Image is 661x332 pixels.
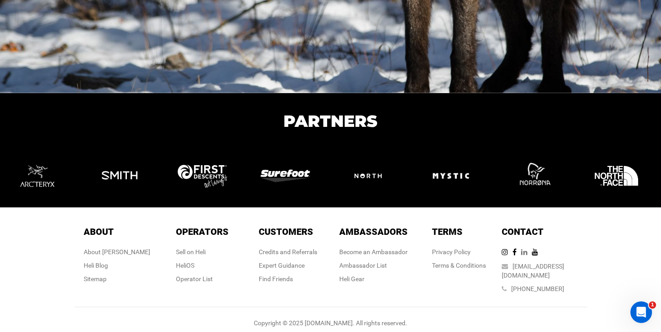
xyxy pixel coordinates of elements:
a: HeliOS [176,262,194,269]
div: Sell on Heli [176,247,229,256]
a: Expert Guidance [259,262,305,269]
div: Sitemap [84,274,150,283]
img: logo [178,165,236,188]
img: logo [261,170,319,182]
img: logo [509,151,567,201]
iframe: Intercom live chat [630,301,652,323]
a: Heli Gear [339,275,364,283]
span: Contact [502,226,544,237]
a: Become an Ambassador [339,248,408,256]
img: logo [426,151,485,201]
div: Copyright © 2025 [DOMAIN_NAME]. All rights reserved. [74,319,587,328]
span: Customers [259,226,313,237]
a: Heli Blog [84,262,108,269]
a: [EMAIL_ADDRESS][DOMAIN_NAME] [502,263,564,279]
span: About [84,226,114,237]
img: logo [592,151,650,201]
div: Ambassador List [339,261,408,270]
a: [PHONE_NUMBER] [511,285,564,292]
img: logo [343,163,402,189]
span: Terms [432,226,463,237]
a: Privacy Policy [432,248,471,256]
div: Operator List [176,274,229,283]
span: 1 [649,301,656,309]
span: Ambassadors [339,226,408,237]
img: logo [12,150,71,202]
img: logo [95,151,153,201]
span: Operators [176,226,229,237]
div: About [PERSON_NAME] [84,247,150,256]
div: Find Friends [259,274,317,283]
a: Terms & Conditions [432,262,486,269]
a: Credits and Referrals [259,248,317,256]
